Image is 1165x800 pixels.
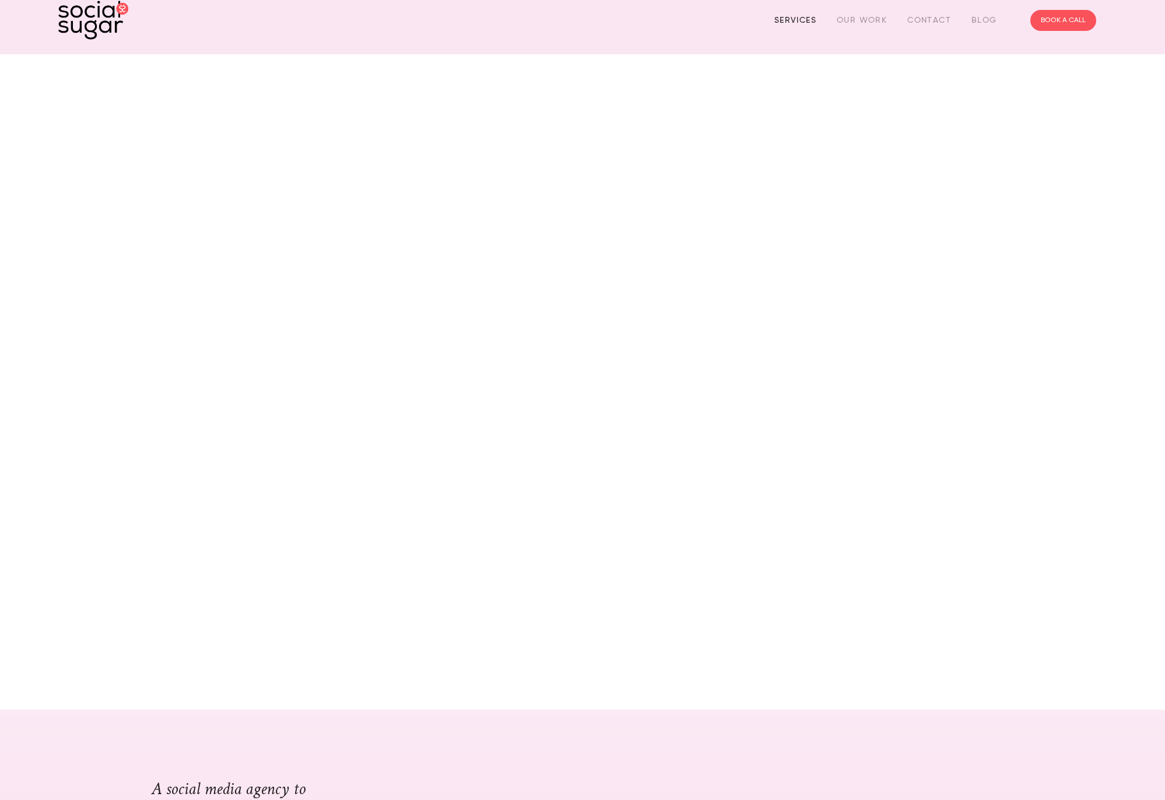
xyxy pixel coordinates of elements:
[837,11,887,29] a: Our Work
[971,11,997,29] a: Blog
[907,11,951,29] a: Contact
[774,11,816,29] a: Services
[1030,10,1096,31] a: BOOK A CALL
[58,1,128,40] img: SocialSugar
